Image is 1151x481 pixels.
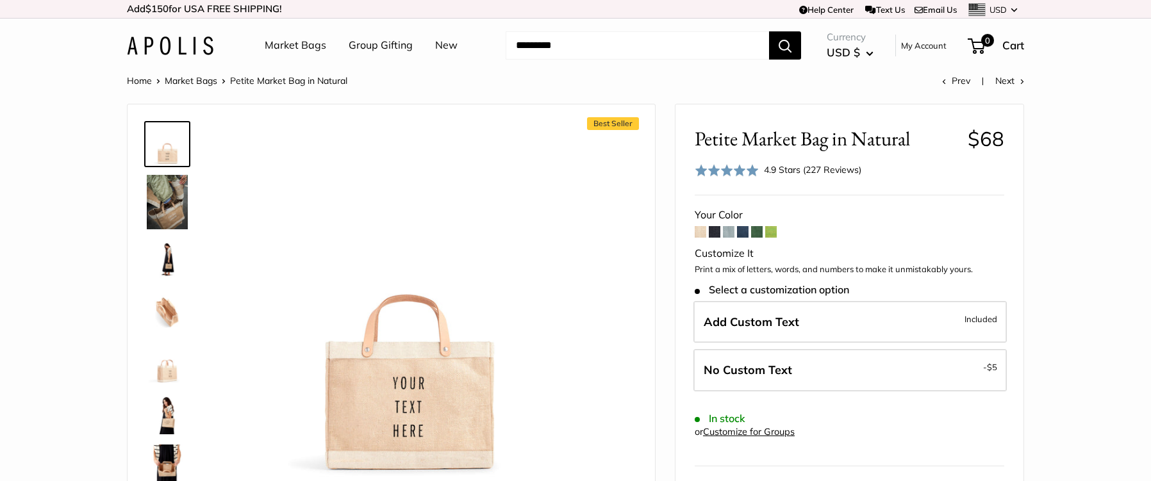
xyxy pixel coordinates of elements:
a: Email Us [915,4,957,15]
a: Help Center [799,4,854,15]
a: Text Us [865,4,904,15]
div: Your Color [695,206,1004,225]
span: Cart [1002,38,1024,52]
button: Search [769,31,801,60]
span: $68 [968,126,1004,151]
a: Market Bags [265,36,326,55]
span: $150 [145,3,169,15]
span: Add Custom Text [704,314,799,329]
a: Petite Market Bag in Natural [144,237,190,283]
nav: Breadcrumb [127,72,347,89]
a: Next [995,75,1024,86]
a: Petite Market Bag in Natural [144,172,190,232]
a: Home [127,75,152,86]
span: - [983,359,997,375]
label: Leave Blank [693,349,1007,391]
div: Customize It [695,244,1004,263]
img: Petite Market Bag in Natural [230,124,584,477]
a: Petite Market Bag in Natural [144,121,190,167]
span: Petite Market Bag in Natural [230,75,347,86]
div: 4.9 Stars (227 Reviews) [764,163,861,177]
a: description_Spacious inner area with room for everything. [144,288,190,334]
a: Prev [942,75,970,86]
img: description_Spacious inner area with room for everything. [147,291,188,332]
a: Petite Market Bag in Natural [144,339,190,386]
a: 0 Cart [969,35,1024,56]
span: Select a customization option [695,284,849,296]
a: Group Gifting [349,36,413,55]
a: Market Bags [165,75,217,86]
span: Currency [827,28,874,46]
a: Petite Market Bag in Natural [144,391,190,437]
p: Print a mix of letters, words, and numbers to make it unmistakably yours. [695,263,1004,276]
span: Best Seller [587,117,639,130]
img: Petite Market Bag in Natural [147,240,188,281]
span: USD $ [827,45,860,59]
button: USD $ [827,42,874,63]
img: Petite Market Bag in Natural [147,342,188,383]
div: or [695,423,795,441]
img: Petite Market Bag in Natural [147,393,188,434]
img: Petite Market Bag in Natural [147,175,188,229]
a: New [435,36,458,55]
img: Apolis [127,37,213,55]
span: 0 [981,34,994,47]
iframe: Sign Up via Text for Offers [10,432,137,471]
span: Petite Market Bag in Natural [695,127,958,151]
input: Search... [506,31,769,60]
span: No Custom Text [704,363,792,377]
label: Add Custom Text [693,301,1007,343]
span: USD [990,4,1007,15]
span: $5 [987,362,997,372]
span: Included [965,311,997,327]
img: Petite Market Bag in Natural [147,124,188,165]
a: Customize for Groups [703,426,795,437]
div: 4.9 Stars (227 Reviews) [695,161,861,179]
a: My Account [901,38,947,53]
span: In stock [695,412,745,425]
